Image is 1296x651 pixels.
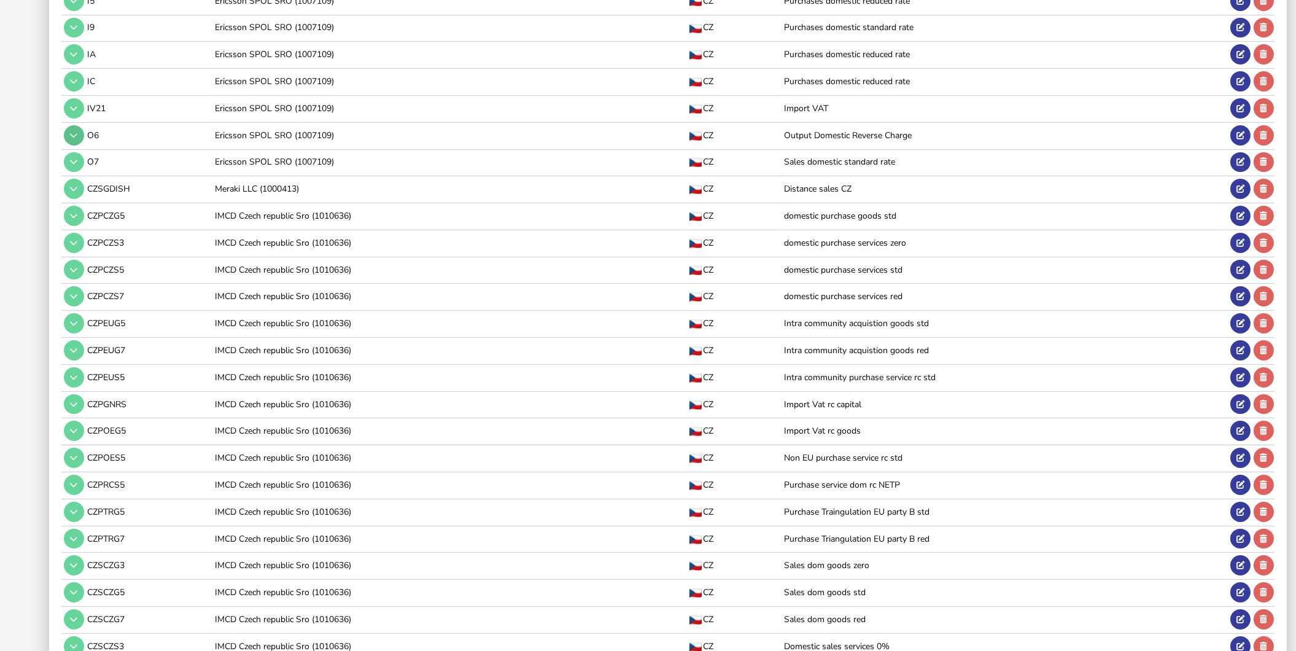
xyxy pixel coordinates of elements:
td: IA [85,42,213,67]
div: CZ [689,237,782,249]
div: CZ [689,264,782,276]
td: Meraki LLC (1000413) [212,176,686,201]
img: CZ flag [689,131,702,141]
img: CZ flag [689,104,702,114]
button: Tax code details [64,609,84,630]
div: CZ [689,506,782,518]
button: Delete tax code [1254,179,1274,199]
td: Import VAT [782,95,1228,120]
button: Delete tax code [1254,313,1274,333]
button: Delete tax code [1254,502,1274,522]
td: Sales dom goods std [782,580,1228,605]
img: CZ flag [689,373,702,383]
td: Ericsson SPOL SRO (1007109) [212,15,686,40]
button: Tax code details [64,313,84,333]
button: Edit tax code [1230,44,1251,64]
button: Delete tax code [1254,475,1274,495]
div: CZ [689,103,782,114]
td: IMCD Czech republic Sro (1010636) [212,472,686,497]
button: Edit tax code [1230,340,1251,361]
img: CZ flag [689,24,702,33]
button: Edit tax code [1230,555,1251,575]
td: CZPRCS5 [85,472,213,497]
button: Edit tax code [1230,286,1251,306]
button: Tax code details [64,448,84,468]
button: Edit tax code [1230,313,1251,333]
button: Tax code details [64,260,84,280]
button: Tax code details [64,529,84,549]
button: Tax code details [64,44,84,64]
button: Tax code details [64,233,84,253]
div: CZ [689,399,782,410]
td: domestic purchase services zero [782,230,1228,255]
button: Delete tax code [1254,421,1274,441]
td: CZPOES5 [85,445,213,470]
div: CZ [689,559,782,571]
img: CZ flag [689,185,702,194]
td: Ericsson SPOL SRO (1007109) [212,69,686,94]
div: CZ [689,452,782,464]
td: IMCD Czech republic Sro (1010636) [212,607,686,632]
td: IMCD Czech republic Sro (1010636) [212,553,686,578]
button: Tax code details [64,206,84,226]
button: Delete tax code [1254,98,1274,119]
button: Tax code details [64,502,84,522]
button: Tax code details [64,152,84,173]
div: CZ [689,614,782,625]
button: Delete tax code [1254,555,1274,575]
button: Delete tax code [1254,367,1274,388]
td: Ericsson SPOL SRO (1007109) [212,122,686,147]
div: CZ [689,372,782,383]
div: CZ [689,156,782,168]
div: CZ [689,21,782,33]
div: CZ [689,318,782,329]
td: IMCD Czech republic Sro (1010636) [212,364,686,389]
button: Delete tax code [1254,18,1274,38]
img: CZ flag [689,454,702,463]
td: I9 [85,15,213,40]
td: IMCD Czech republic Sro (1010636) [212,284,686,309]
td: CZPCZS5 [85,257,213,282]
button: Tax code details [64,340,84,361]
button: Tax code details [64,475,84,495]
img: CZ flag [689,77,702,87]
button: Edit tax code [1230,18,1251,38]
td: Purchases domestic standard rate [782,15,1228,40]
button: Delete tax code [1254,233,1274,253]
div: CZ [689,210,782,222]
td: Purchases domestic reduced rate [782,42,1228,67]
td: CZPCZS3 [85,230,213,255]
button: Delete tax code [1254,71,1274,92]
img: CZ flag [689,346,702,356]
button: Delete tax code [1254,152,1274,173]
td: CZPEUS5 [85,364,213,389]
button: Delete tax code [1254,609,1274,630]
img: CZ flag [689,212,702,221]
td: IMCD Czech republic Sro (1010636) [212,580,686,605]
td: Intra community purchase service rc std [782,364,1228,389]
td: IMCD Czech republic Sro (1010636) [212,418,686,443]
button: Edit tax code [1230,233,1251,253]
img: CZ flag [689,292,702,302]
button: Edit tax code [1230,152,1251,173]
button: Edit tax code [1230,529,1251,549]
td: Intra community acquistion goods red [782,338,1228,363]
td: Purchases domestic reduced rate [782,69,1228,94]
td: Non EU purchase service rc std [782,445,1228,470]
button: Delete tax code [1254,448,1274,468]
td: domestic purchase services red [782,284,1228,309]
img: CZ flag [689,239,702,248]
button: Edit tax code [1230,260,1251,280]
td: CZPCZS7 [85,284,213,309]
td: CZPCZG5 [85,203,213,228]
button: Edit tax code [1230,609,1251,630]
div: CZ [689,290,782,302]
button: Tax code details [64,286,84,306]
button: Delete tax code [1254,582,1274,602]
td: Output Domestic Reverse Charge [782,122,1228,147]
img: CZ flag [689,158,702,167]
button: Edit tax code [1230,502,1251,522]
button: Edit tax code [1230,206,1251,226]
td: CZPGNRS [85,391,213,416]
td: Ericsson SPOL SRO (1007109) [212,149,686,174]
